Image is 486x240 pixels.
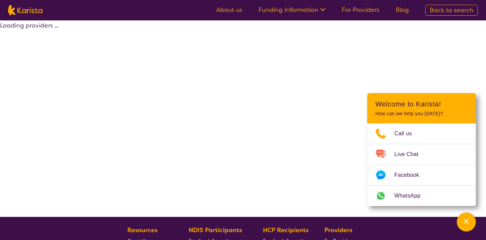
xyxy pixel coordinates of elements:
[127,226,157,234] b: Resources
[263,226,309,234] b: HCP Recipients
[216,6,242,14] a: About us
[430,6,473,14] span: Back to search
[367,123,476,206] ul: Choose channel
[375,100,468,108] h2: Welcome to Karista!
[189,226,242,234] b: NDIS Participants
[375,111,468,117] p: How can we help you [DATE]?
[394,191,429,201] span: WhatsApp
[367,93,476,206] div: Channel Menu
[425,5,478,16] a: Back to search
[324,226,352,234] b: Providers
[259,6,325,14] a: Funding Information
[367,186,476,206] a: Web link opens in a new tab.
[394,128,420,139] span: Call us
[394,170,427,180] span: Facebook
[457,212,476,232] button: Channel Menu
[394,149,427,159] span: Live Chat
[342,6,379,14] a: For Providers
[8,5,42,15] img: Karista logo
[396,6,409,14] a: Blog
